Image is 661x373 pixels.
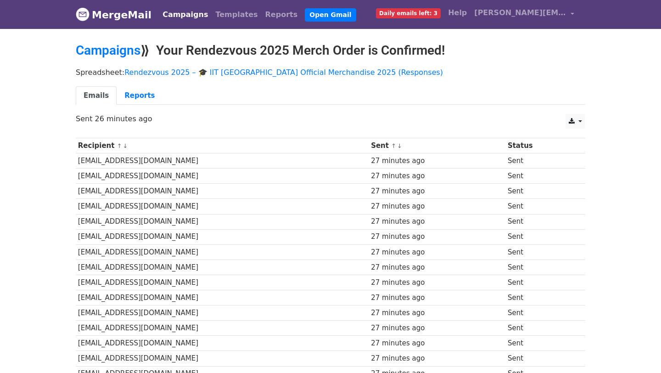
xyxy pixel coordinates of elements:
td: Sent [505,336,575,351]
a: Templates [212,6,261,24]
td: [EMAIL_ADDRESS][DOMAIN_NAME] [76,153,369,169]
a: Rendezvous 2025 – 🎓 IIT [GEOGRAPHIC_DATA] Official Merchandise 2025 (Responses) [124,68,443,77]
td: Sent [505,275,575,290]
th: Recipient [76,138,369,153]
img: MergeMail logo [76,7,90,21]
td: Sent [505,153,575,169]
iframe: Chat Widget [615,329,661,373]
div: 27 minutes ago [371,338,503,349]
div: 27 minutes ago [371,293,503,303]
div: 27 minutes ago [371,171,503,181]
div: 27 minutes ago [371,323,503,333]
a: [PERSON_NAME][EMAIL_ADDRESS][DOMAIN_NAME] [471,4,578,25]
td: [EMAIL_ADDRESS][DOMAIN_NAME] [76,275,369,290]
span: [PERSON_NAME][EMAIL_ADDRESS][DOMAIN_NAME] [474,7,566,18]
div: 27 minutes ago [371,262,503,273]
p: Sent 26 minutes ago [76,114,585,124]
th: Status [505,138,575,153]
a: ↓ [397,142,402,149]
span: Daily emails left: 3 [376,8,441,18]
a: Help [444,4,471,22]
td: [EMAIL_ADDRESS][DOMAIN_NAME] [76,290,369,305]
a: Campaigns [159,6,212,24]
div: 27 minutes ago [371,201,503,212]
td: [EMAIL_ADDRESS][DOMAIN_NAME] [76,351,369,366]
a: ↓ [123,142,128,149]
td: [EMAIL_ADDRESS][DOMAIN_NAME] [76,321,369,336]
th: Sent [369,138,505,153]
a: Emails [76,86,117,105]
td: Sent [505,260,575,275]
td: Sent [505,351,575,366]
a: MergeMail [76,5,151,24]
div: 27 minutes ago [371,186,503,197]
div: 27 minutes ago [371,308,503,318]
td: [EMAIL_ADDRESS][DOMAIN_NAME] [76,199,369,214]
a: Open Gmail [305,8,356,22]
td: [EMAIL_ADDRESS][DOMAIN_NAME] [76,260,369,275]
div: 27 minutes ago [371,232,503,242]
td: Sent [505,244,575,260]
div: 27 minutes ago [371,247,503,258]
td: [EMAIL_ADDRESS][DOMAIN_NAME] [76,169,369,184]
td: Sent [505,229,575,244]
p: Spreadsheet: [76,68,585,77]
a: ↑ [117,142,122,149]
div: 27 minutes ago [371,277,503,288]
td: [EMAIL_ADDRESS][DOMAIN_NAME] [76,214,369,229]
td: [EMAIL_ADDRESS][DOMAIN_NAME] [76,244,369,260]
div: 27 minutes ago [371,216,503,227]
h2: ⟫ Your Rendezvous 2025 Merch Order is Confirmed! [76,43,585,58]
a: Reports [117,86,162,105]
a: Reports [262,6,302,24]
td: Sent [505,169,575,184]
td: Sent [505,290,575,305]
div: 27 minutes ago [371,156,503,166]
td: Sent [505,321,575,336]
td: Sent [505,199,575,214]
td: Sent [505,214,575,229]
td: [EMAIL_ADDRESS][DOMAIN_NAME] [76,336,369,351]
td: [EMAIL_ADDRESS][DOMAIN_NAME] [76,184,369,199]
a: Daily emails left: 3 [372,4,444,22]
td: Sent [505,305,575,321]
div: 27 minutes ago [371,353,503,364]
a: Campaigns [76,43,140,58]
td: [EMAIL_ADDRESS][DOMAIN_NAME] [76,229,369,244]
td: Sent [505,184,575,199]
a: ↑ [391,142,396,149]
td: [EMAIL_ADDRESS][DOMAIN_NAME] [76,305,369,321]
